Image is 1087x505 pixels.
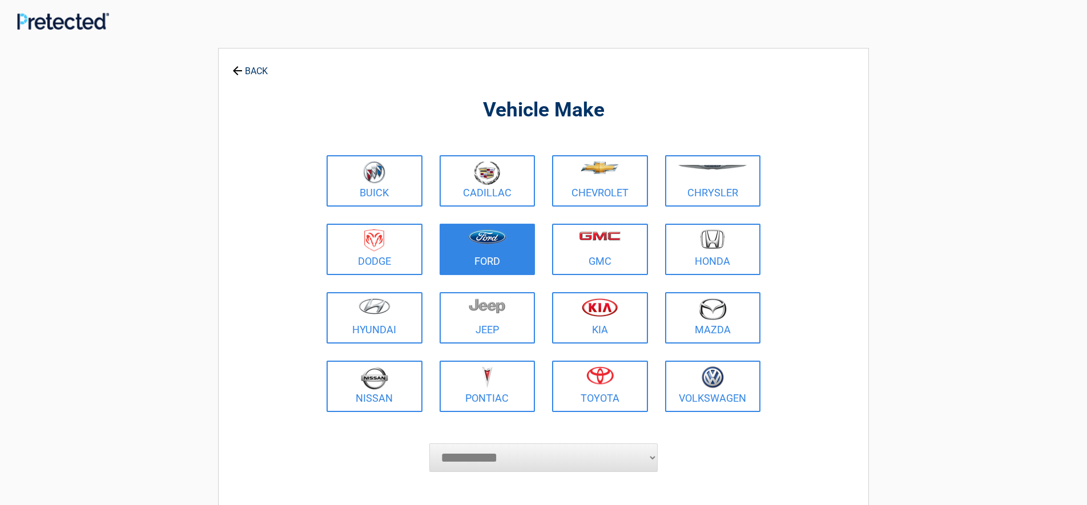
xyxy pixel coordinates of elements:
a: Buick [327,155,422,207]
img: chrysler [678,165,747,170]
img: jeep [469,298,505,314]
img: gmc [579,231,621,241]
a: Toyota [552,361,648,412]
a: Chrysler [665,155,761,207]
h2: Vehicle Make [324,97,763,124]
img: Main Logo [17,13,109,29]
a: Cadillac [440,155,536,207]
a: BACK [230,56,270,76]
a: Honda [665,224,761,275]
a: GMC [552,224,648,275]
a: Ford [440,224,536,275]
img: cadillac [474,161,500,185]
a: Mazda [665,292,761,344]
a: Nissan [327,361,422,412]
a: Hyundai [327,292,422,344]
img: chevrolet [581,161,619,174]
img: hyundai [359,298,390,314]
a: Volkswagen [665,361,761,412]
img: pontiac [481,366,493,388]
img: honda [700,229,724,249]
a: Pontiac [440,361,536,412]
img: dodge [364,229,384,252]
img: buick [363,161,385,184]
img: volkswagen [702,366,724,389]
img: kia [582,298,618,317]
img: ford [468,229,506,244]
img: toyota [586,366,614,385]
a: Jeep [440,292,536,344]
img: mazda [698,298,727,320]
img: nissan [361,366,388,390]
a: Chevrolet [552,155,648,207]
a: Dodge [327,224,422,275]
a: Kia [552,292,648,344]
